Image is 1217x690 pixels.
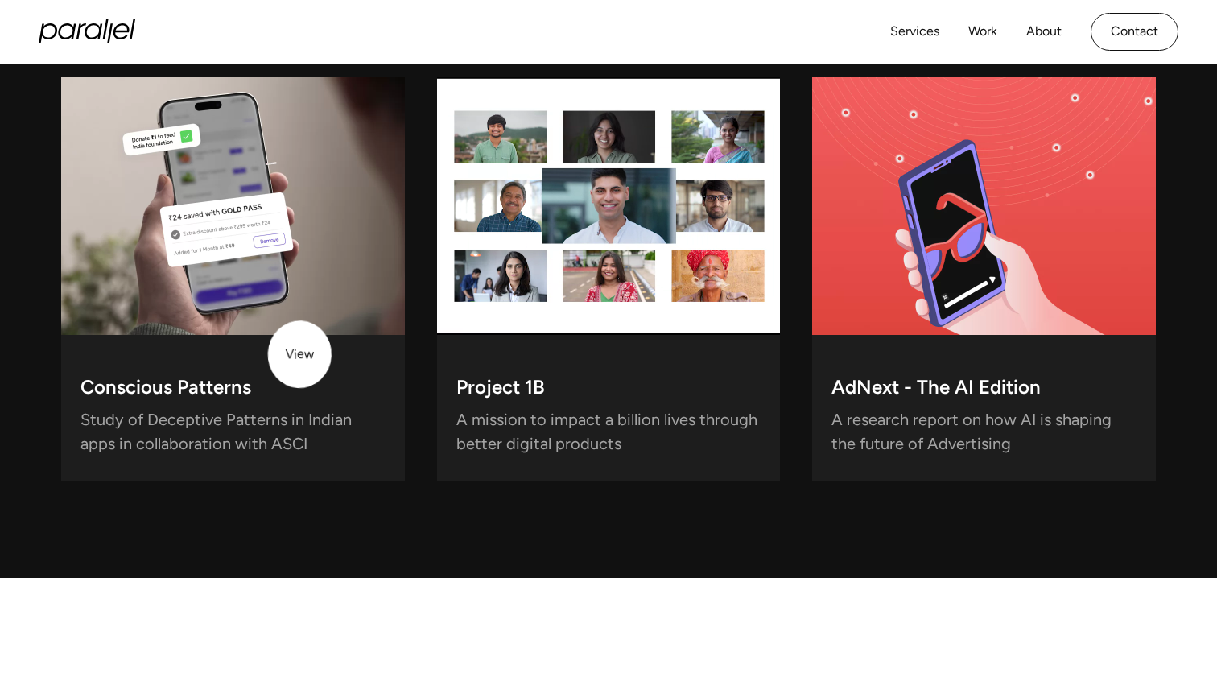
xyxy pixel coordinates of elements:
[812,77,1156,481] a: AdNext - The AI EditionA research report on how AI is shaping the future of Advertising
[80,380,251,402] h3: Conscious Patterns
[456,413,761,455] p: A mission to impact a billion lives through better digital products
[456,380,545,402] h3: Project 1B
[831,380,1041,402] h3: AdNext - The AI Edition
[80,413,386,455] p: Study of Deceptive Patterns in Indian apps in collaboration with ASCI
[1026,20,1062,43] a: About
[61,77,405,481] a: Conscious PatternsStudy of Deceptive Patterns in Indian apps in collaboration with ASCI
[437,77,781,481] a: Project 1BA mission to impact a billion lives through better digital products
[968,20,997,43] a: Work
[39,19,135,43] a: home
[1091,13,1178,51] a: Contact
[890,20,939,43] a: Services
[831,413,1137,455] p: A research report on how AI is shaping the future of Advertising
